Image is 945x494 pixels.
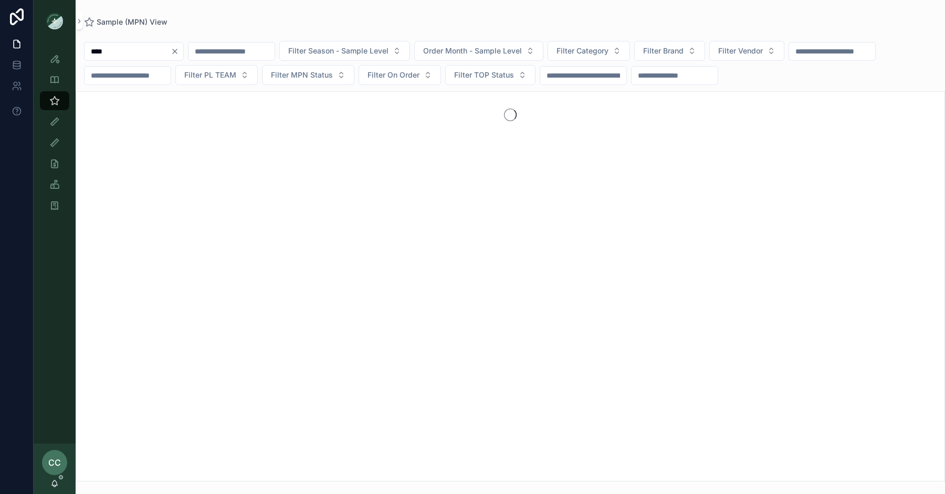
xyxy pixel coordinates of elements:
[643,46,684,56] span: Filter Brand
[271,70,333,80] span: Filter MPN Status
[548,41,630,61] button: Select Button
[423,46,522,56] span: Order Month - Sample Level
[367,70,419,80] span: Filter On Order
[171,47,183,56] button: Clear
[262,65,354,85] button: Select Button
[84,17,167,27] a: Sample (MPN) View
[46,13,63,29] img: App logo
[634,41,705,61] button: Select Button
[48,456,61,469] span: CC
[184,70,236,80] span: Filter PL TEAM
[175,65,258,85] button: Select Button
[709,41,784,61] button: Select Button
[445,65,535,85] button: Select Button
[97,17,167,27] span: Sample (MPN) View
[288,46,388,56] span: Filter Season - Sample Level
[718,46,763,56] span: Filter Vendor
[34,42,76,229] div: scrollable content
[414,41,543,61] button: Select Button
[279,41,410,61] button: Select Button
[556,46,608,56] span: Filter Category
[454,70,514,80] span: Filter TOP Status
[359,65,441,85] button: Select Button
